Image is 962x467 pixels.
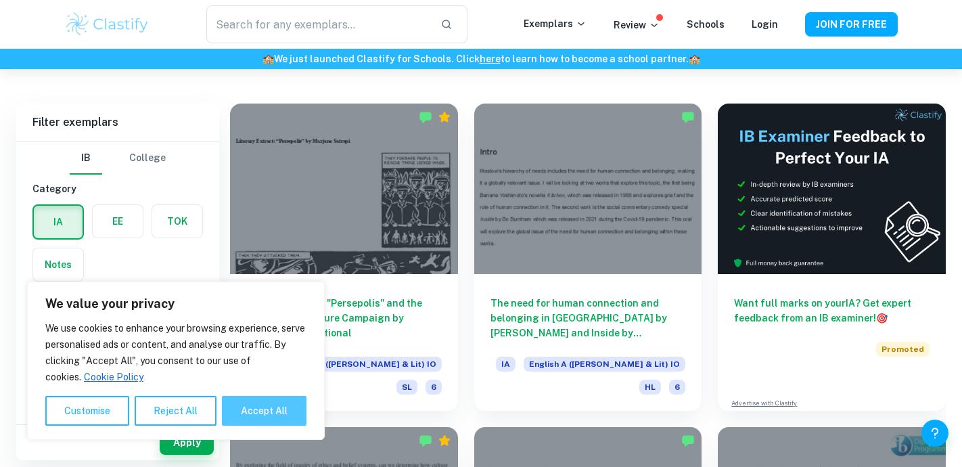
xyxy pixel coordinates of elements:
[222,396,306,426] button: Accept All
[70,142,166,175] div: Filter type choice
[152,205,202,238] button: TOK
[32,181,203,196] h6: Category
[45,320,306,385] p: We use cookies to enhance your browsing experience, serve personalised ads or content, and analys...
[16,104,219,141] h6: Filter exemplars
[419,110,432,124] img: Marked
[524,357,685,372] span: English A ([PERSON_NAME] & Lit) IO
[135,396,216,426] button: Reject All
[27,282,325,440] div: We value your privacy
[876,342,930,357] span: Promoted
[496,357,516,372] span: IA
[45,296,306,312] p: We value your privacy
[921,420,948,447] button: Help and Feedback
[160,430,214,455] button: Apply
[280,357,442,372] span: English A ([PERSON_NAME] & Lit) IO
[474,104,702,411] a: The need for human connection and belonging in [GEOGRAPHIC_DATA] by [PERSON_NAME] and Inside by [...
[34,206,83,238] button: IA
[731,399,797,408] a: Advertise with Clastify
[438,434,451,447] div: Premium
[480,53,501,64] a: here
[614,18,660,32] p: Review
[669,380,685,395] span: 6
[718,104,946,411] a: Want full marks on yourIA? Get expert feedback from an IB examiner!PromotedAdvertise with Clastify
[752,19,778,30] a: Login
[681,110,695,124] img: Marked
[33,248,83,281] button: Notes
[876,313,888,324] span: 🎯
[3,51,959,66] h6: We just launched Clastify for Schools. Click to learn how to become a school partner.
[681,434,695,447] img: Marked
[83,371,144,383] a: Cookie Policy
[419,434,432,447] img: Marked
[426,380,442,395] span: 6
[689,53,700,64] span: 🏫
[805,12,898,37] button: JOIN FOR FREE
[524,16,587,31] p: Exemplars
[129,142,166,175] button: College
[490,296,686,340] h6: The need for human connection and belonging in [GEOGRAPHIC_DATA] by [PERSON_NAME] and Inside by [...
[64,11,150,38] img: Clastify logo
[734,296,930,326] h6: Want full marks on your IA ? Get expert feedback from an IB examiner!
[438,110,451,124] div: Premium
[687,19,725,30] a: Schools
[718,104,946,274] img: Thumbnail
[262,53,274,64] span: 🏫
[230,104,458,411] a: [PERSON_NAME] "Persepolis" and the Global Stop Torture Campaign by Amnesty InternationalIAEnglish...
[206,5,430,43] input: Search for any exemplars...
[246,296,442,340] h6: [PERSON_NAME] "Persepolis" and the Global Stop Torture Campaign by Amnesty International
[93,205,143,238] button: EE
[45,396,129,426] button: Customise
[396,380,417,395] span: SL
[639,380,661,395] span: HL
[70,142,102,175] button: IB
